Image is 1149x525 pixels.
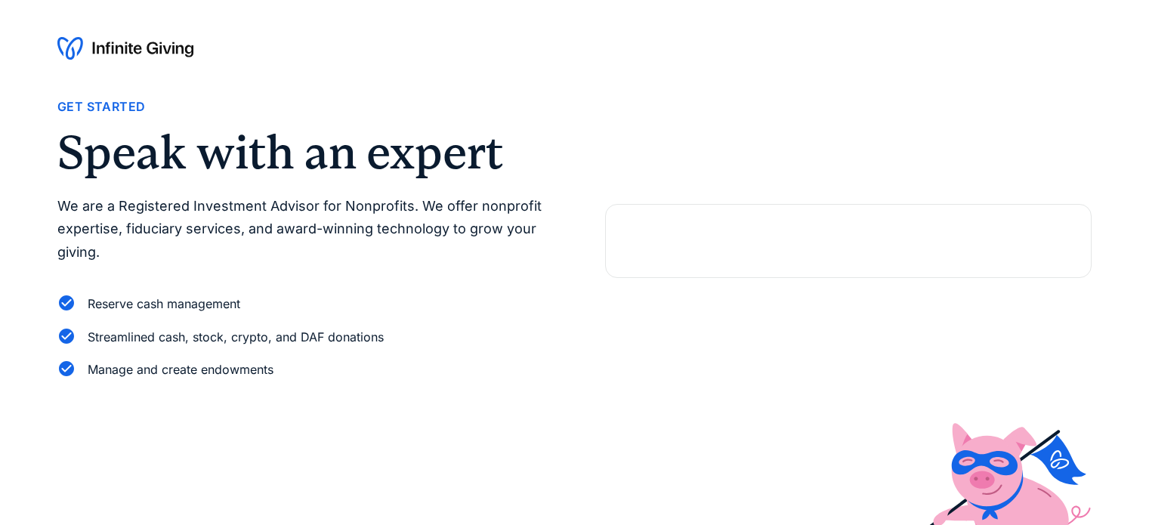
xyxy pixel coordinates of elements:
p: We are a Registered Investment Advisor for Nonprofits. We offer nonprofit expertise, fiduciary se... [57,195,544,264]
div: Reserve cash management [88,294,240,314]
h2: Speak with an expert [57,129,544,176]
div: Manage and create endowments [88,360,273,380]
div: Get Started [57,97,145,117]
div: Streamlined cash, stock, crypto, and DAF donations [88,327,384,347]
